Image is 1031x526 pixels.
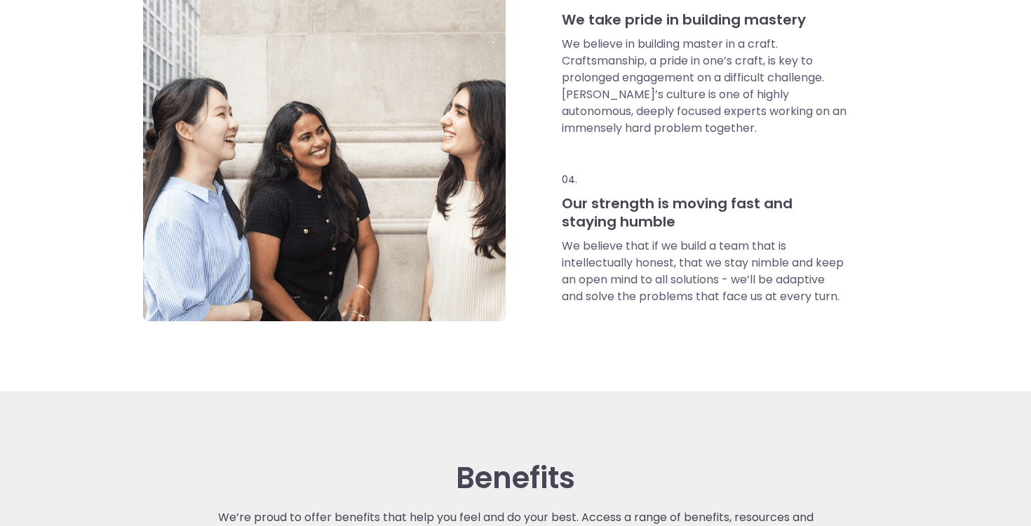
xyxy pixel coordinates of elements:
h3: Our strength is moving fast and staying humble [562,194,847,231]
p: We believe in building master in a craft. Craftsmanship, a pride in one’s craft, is key to prolon... [562,36,847,137]
p: 04. [562,172,847,187]
h3: We take pride in building mastery [562,11,847,29]
h3: Benefits [456,461,575,495]
p: We believe that if we build a team that is intellectually honest, that we stay nimble and keep an... [562,238,847,305]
